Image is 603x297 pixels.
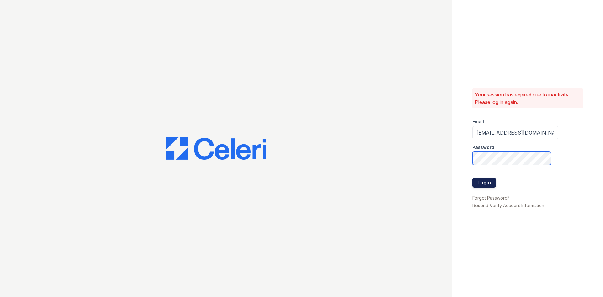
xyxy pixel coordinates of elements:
a: Forgot Password? [472,195,510,201]
label: Email [472,118,484,125]
a: Resend Verify Account Information [472,203,544,208]
img: CE_Logo_Blue-a8612792a0a2168367f1c8372b55b34899dd931a85d93a1a3d3e32e68fde9ad4.png [166,137,266,160]
button: Login [472,178,496,188]
label: Password [472,144,494,151]
p: Your session has expired due to inactivity. Please log in again. [475,91,580,106]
